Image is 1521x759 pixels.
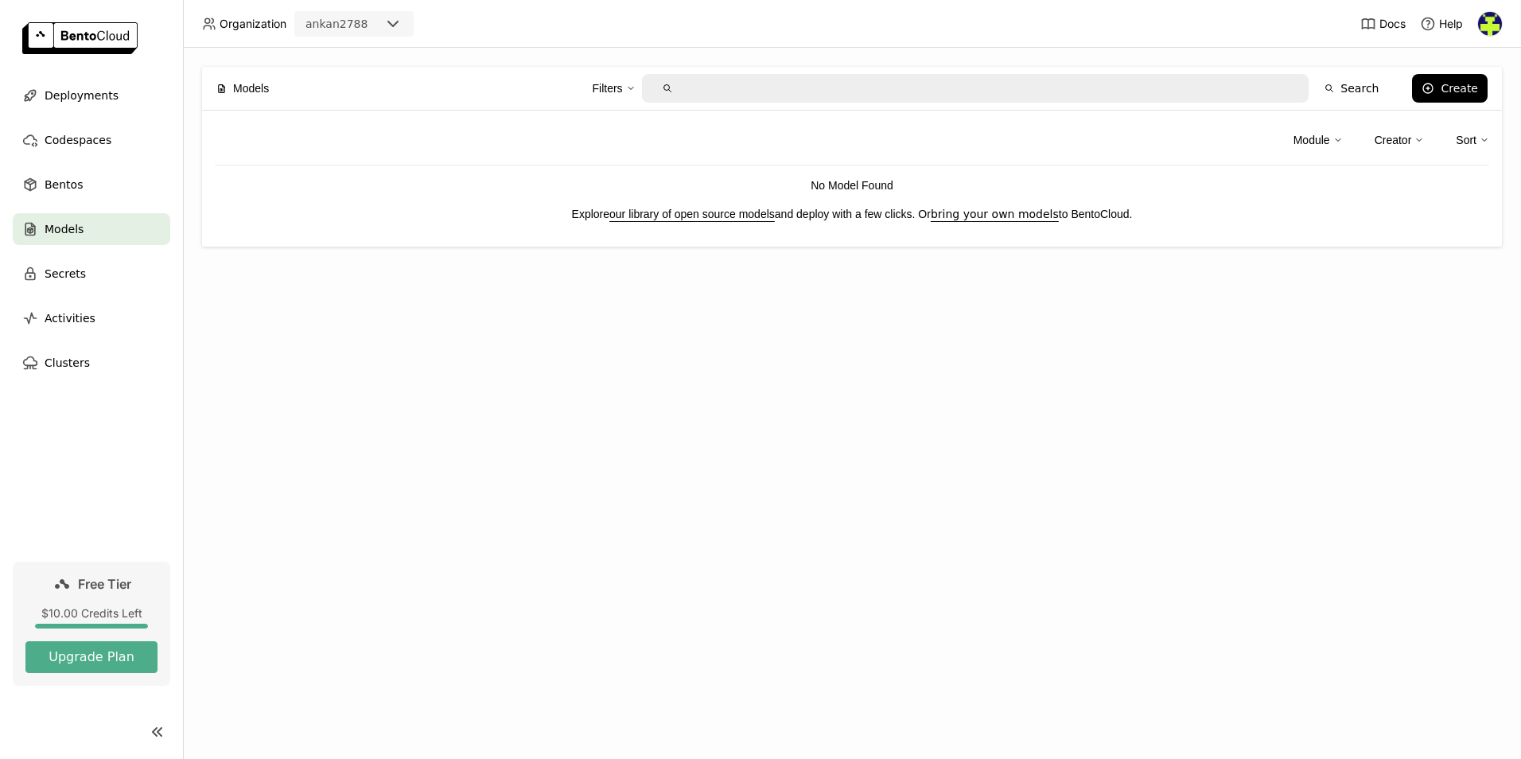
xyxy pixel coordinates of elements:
span: Free Tier [78,576,131,592]
img: Ankan chakraborty [1478,12,1502,36]
a: Codespaces [13,124,170,156]
img: logo [22,22,138,54]
span: Models [233,80,269,97]
span: Help [1439,17,1463,31]
a: our library of open source models [609,208,775,220]
span: Secrets [45,264,86,283]
div: Sort [1456,123,1489,157]
div: Create [1441,82,1478,95]
button: Search [1315,74,1388,103]
a: Clusters [13,347,170,379]
button: Upgrade Plan [25,641,158,673]
a: Secrets [13,258,170,290]
span: Activities [45,309,95,328]
p: No Model Found [215,177,1489,194]
a: Docs [1360,16,1406,32]
div: Filters [593,80,623,97]
div: Creator [1375,131,1412,149]
div: Module [1293,123,1343,157]
span: Organization [220,17,286,31]
a: Models [13,213,170,245]
a: bring your own models [931,208,1059,220]
div: Creator [1375,123,1425,157]
button: Create [1412,74,1488,103]
p: Explore and deploy with a few clicks. Or to BentoCloud. [215,205,1489,223]
div: $10.00 Credits Left [25,606,158,621]
div: Module [1293,131,1330,149]
a: Bentos [13,169,170,200]
input: Selected ankan2788. [369,17,371,33]
span: Clusters [45,353,90,372]
div: Help [1420,16,1463,32]
span: Deployments [45,86,119,105]
span: Docs [1379,17,1406,31]
div: ankan2788 [305,16,368,32]
a: Free Tier$10.00 Credits LeftUpgrade Plan [13,562,170,686]
span: Models [45,220,84,239]
a: Deployments [13,80,170,111]
div: Filters [593,72,636,105]
div: Sort [1456,131,1476,149]
span: Codespaces [45,130,111,150]
span: Bentos [45,175,83,194]
a: Activities [13,302,170,334]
